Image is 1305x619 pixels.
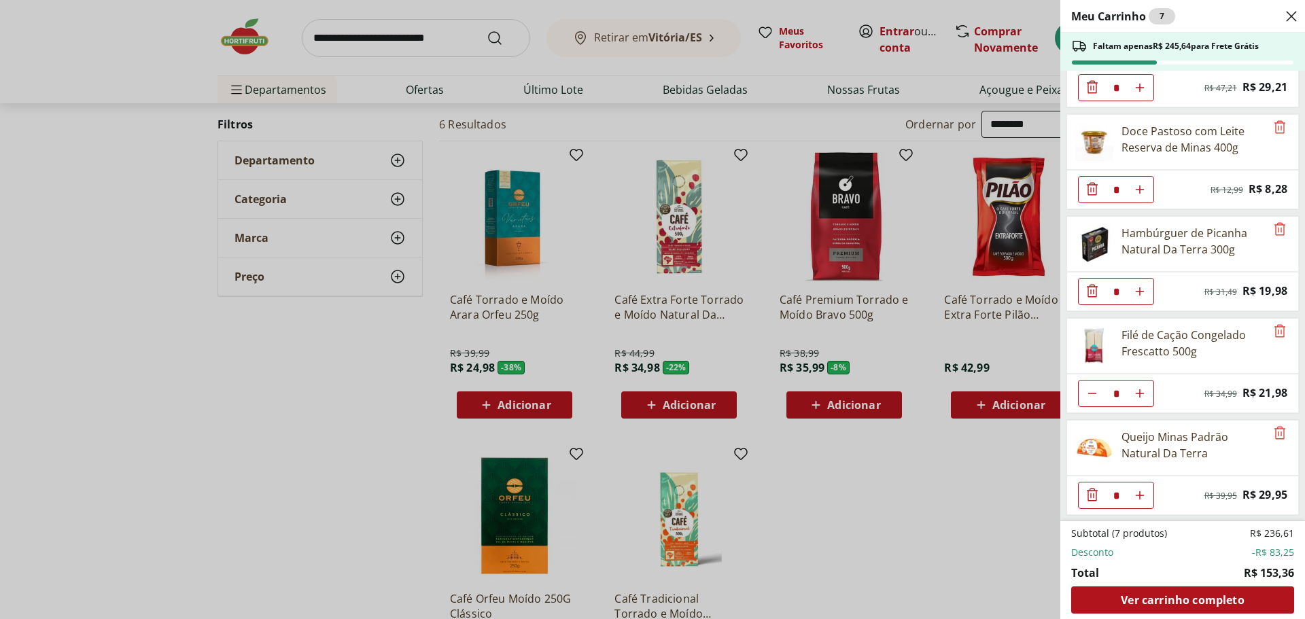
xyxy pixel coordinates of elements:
span: R$ 8,28 [1249,180,1287,198]
button: Aumentar Quantidade [1126,176,1153,203]
span: Desconto [1071,546,1113,559]
button: Diminuir Quantidade [1079,380,1106,407]
input: Quantidade Atual [1106,482,1126,508]
button: Diminuir Quantidade [1079,278,1106,305]
button: Aumentar Quantidade [1126,482,1153,509]
button: Diminuir Quantidade [1079,176,1106,203]
img: Principal [1075,429,1113,467]
div: Filé de Cação Congelado Frescatto 500g [1121,327,1266,359]
span: R$ 31,49 [1204,287,1237,298]
input: Quantidade Atual [1106,381,1126,406]
span: Faltam apenas R$ 245,64 para Frete Grátis [1093,41,1259,52]
span: R$ 21,98 [1242,384,1287,402]
div: Queijo Minas Padrão Natural Da Terra [1121,429,1266,461]
img: Principal [1075,225,1113,263]
span: Total [1071,565,1099,581]
div: Doce Pastoso com Leite Reserva de Minas 400g [1121,123,1266,156]
button: Aumentar Quantidade [1126,74,1153,101]
input: Quantidade Atual [1106,177,1126,202]
span: -R$ 83,25 [1252,546,1294,559]
span: R$ 29,21 [1242,78,1287,96]
button: Remove [1272,120,1288,136]
input: Quantidade Atual [1106,279,1126,304]
button: Remove [1272,323,1288,340]
img: Filé de Cação Congelado Frescatto 500g [1075,327,1113,365]
span: R$ 47,21 [1204,83,1237,94]
span: R$ 29,95 [1242,486,1287,504]
span: Subtotal (7 produtos) [1071,527,1167,540]
input: Quantidade Atual [1106,75,1126,101]
img: Doce Pastoso com Leite Reserva de Minas 400g [1075,123,1113,161]
span: R$ 19,98 [1242,282,1287,300]
span: R$ 39,95 [1204,491,1237,501]
a: Ver carrinho completo [1071,586,1294,614]
span: R$ 153,36 [1244,565,1294,581]
button: Diminuir Quantidade [1079,74,1106,101]
button: Diminuir Quantidade [1079,482,1106,509]
span: R$ 12,99 [1211,185,1243,196]
button: Remove [1272,222,1288,238]
button: Aumentar Quantidade [1126,278,1153,305]
span: Ver carrinho completo [1121,595,1244,605]
h2: Meu Carrinho [1071,8,1175,24]
div: 7 [1149,8,1175,24]
div: Hambúrguer de Picanha Natural Da Terra 300g [1121,225,1266,258]
span: R$ 236,61 [1250,527,1294,540]
button: Aumentar Quantidade [1126,380,1153,407]
span: R$ 34,99 [1204,389,1237,400]
button: Remove [1272,425,1288,442]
